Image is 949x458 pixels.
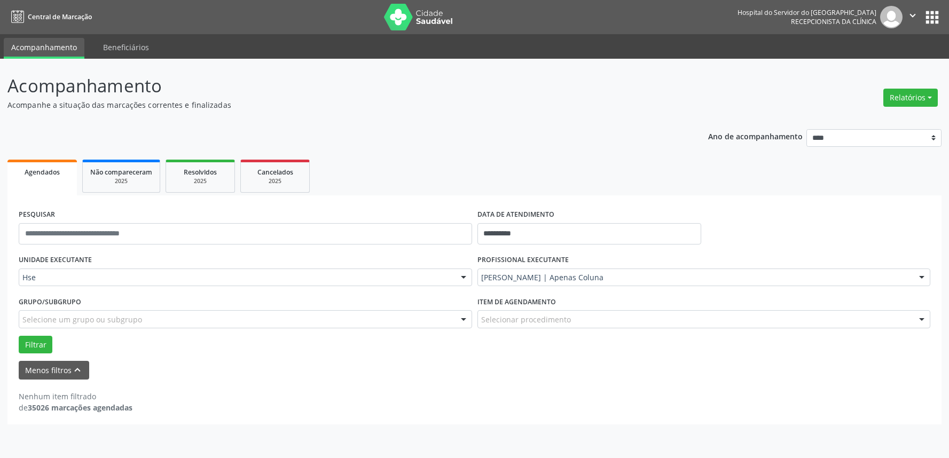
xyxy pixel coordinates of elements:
[19,402,132,413] div: de
[477,207,554,223] label: DATA DE ATENDIMENTO
[883,89,938,107] button: Relatórios
[880,6,903,28] img: img
[90,177,152,185] div: 2025
[907,10,919,21] i: 
[903,6,923,28] button: 
[477,294,556,310] label: Item de agendamento
[19,252,92,269] label: UNIDADE EXECUTANTE
[174,177,227,185] div: 2025
[257,168,293,177] span: Cancelados
[477,252,569,269] label: PROFISSIONAL EXECUTANTE
[708,129,803,143] p: Ano de acompanhamento
[923,8,942,27] button: apps
[19,294,81,310] label: Grupo/Subgrupo
[481,272,909,283] span: [PERSON_NAME] | Apenas Coluna
[19,207,55,223] label: PESQUISAR
[4,38,84,59] a: Acompanhamento
[7,73,661,99] p: Acompanhamento
[7,99,661,110] p: Acompanhe a situação das marcações correntes e finalizadas
[19,336,52,354] button: Filtrar
[28,402,132,413] strong: 35026 marcações agendadas
[72,364,83,376] i: keyboard_arrow_up
[481,314,571,325] span: Selecionar procedimento
[22,314,142,325] span: Selecione um grupo ou subgrupo
[28,12,92,21] span: Central de Marcação
[184,168,217,177] span: Resolvidos
[738,8,876,17] div: Hospital do Servidor do [GEOGRAPHIC_DATA]
[96,38,156,57] a: Beneficiários
[248,177,302,185] div: 2025
[19,361,89,380] button: Menos filtroskeyboard_arrow_up
[90,168,152,177] span: Não compareceram
[7,8,92,26] a: Central de Marcação
[22,272,450,283] span: Hse
[791,17,876,26] span: Recepcionista da clínica
[25,168,60,177] span: Agendados
[19,391,132,402] div: Nenhum item filtrado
